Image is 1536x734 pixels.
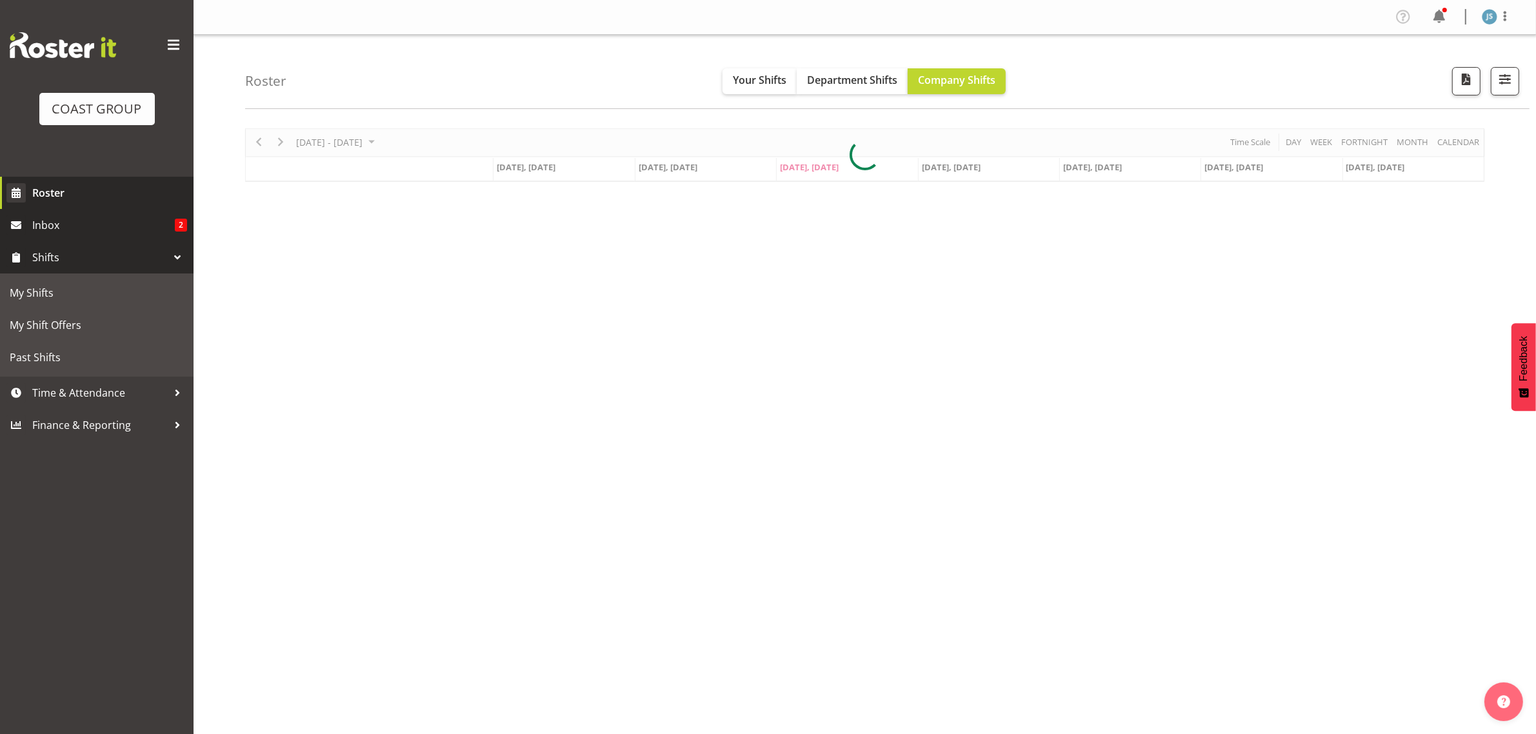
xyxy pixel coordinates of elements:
img: help-xxl-2.png [1497,695,1510,708]
button: Filter Shifts [1491,67,1519,95]
button: Your Shifts [723,68,797,94]
span: Feedback [1518,336,1530,381]
span: Shifts [32,248,168,267]
a: My Shift Offers [3,309,190,341]
button: Department Shifts [797,68,908,94]
span: Past Shifts [10,348,184,367]
span: 2 [175,219,187,232]
img: julia-sandiforth1129.jpg [1482,9,1497,25]
h4: Roster [245,74,286,88]
span: My Shift Offers [10,315,184,335]
span: Finance & Reporting [32,415,168,435]
img: Rosterit website logo [10,32,116,58]
span: Roster [32,183,187,203]
div: COAST GROUP [52,99,142,119]
button: Feedback - Show survey [1511,323,1536,411]
button: Company Shifts [908,68,1006,94]
span: Inbox [32,215,175,235]
span: Company Shifts [918,73,995,87]
span: My Shifts [10,283,184,303]
a: Past Shifts [3,341,190,373]
button: Download a PDF of the roster according to the set date range. [1452,67,1481,95]
span: Department Shifts [807,73,897,87]
span: Your Shifts [733,73,786,87]
a: My Shifts [3,277,190,309]
span: Time & Attendance [32,383,168,402]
